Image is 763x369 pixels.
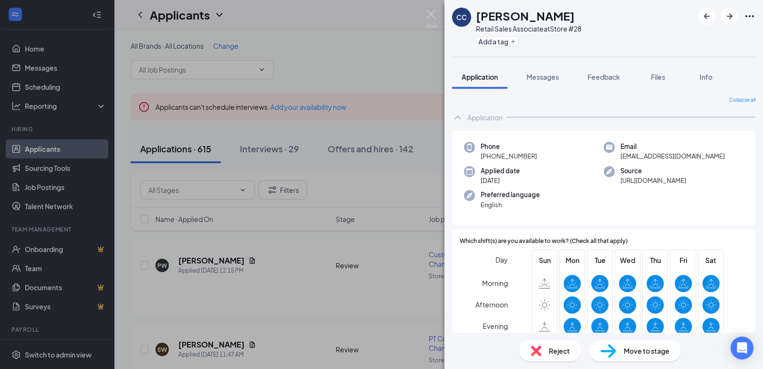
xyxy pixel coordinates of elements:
[476,24,581,33] div: Retail Sales Associate at Store #28
[526,73,559,81] span: Messages
[702,255,720,265] span: Sat
[619,255,636,265] span: Wed
[462,73,498,81] span: Application
[481,151,537,161] span: [PHONE_NUMBER]
[698,8,715,25] button: ArrowLeftNew
[651,73,665,81] span: Files
[729,96,755,104] span: Collapse all
[476,36,518,46] button: PlusAdd a tag
[460,237,628,246] span: Which shift(s) are you available to work? (Check all that apply)
[481,190,540,200] span: Preferred language
[700,73,712,81] span: Info
[481,142,537,151] span: Phone
[452,112,464,123] svg: ChevronUp
[675,255,692,265] span: Fri
[620,151,725,161] span: [EMAIL_ADDRESS][DOMAIN_NAME]
[481,176,520,185] span: [DATE]
[456,12,467,22] div: CC
[481,200,540,210] span: English
[620,176,686,185] span: [URL][DOMAIN_NAME]
[620,166,686,176] span: Source
[591,255,608,265] span: Tue
[536,255,553,265] span: Sun
[744,11,755,22] svg: Ellipses
[467,113,503,122] div: Application
[495,254,508,265] span: Day
[701,11,712,22] svg: ArrowLeftNew
[731,337,753,359] div: Open Intercom Messenger
[483,317,508,335] span: Evening
[476,8,575,24] h1: [PERSON_NAME]
[721,8,738,25] button: ArrowRight
[475,296,508,313] span: Afternoon
[620,142,725,151] span: Email
[564,255,581,265] span: Mon
[481,166,520,176] span: Applied date
[724,11,735,22] svg: ArrowRight
[588,73,620,81] span: Feedback
[624,346,670,356] span: Move to stage
[549,346,570,356] span: Reject
[647,255,664,265] span: Thu
[482,274,508,292] span: Morning
[510,39,516,44] svg: Plus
